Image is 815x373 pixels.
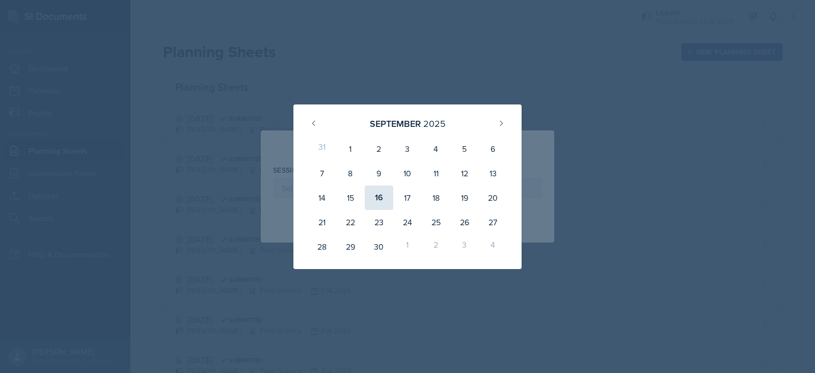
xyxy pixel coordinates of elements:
div: 1 [393,234,422,259]
div: 2 [422,234,450,259]
div: 25 [422,210,450,234]
div: 30 [365,234,393,259]
div: 5 [450,137,479,161]
div: 16 [365,185,393,210]
div: 12 [450,161,479,185]
div: 8 [336,161,365,185]
div: 6 [479,137,507,161]
div: 29 [336,234,365,259]
div: 3 [393,137,422,161]
div: 9 [365,161,393,185]
div: 22 [336,210,365,234]
div: 21 [308,210,336,234]
div: 3 [450,234,479,259]
div: 26 [450,210,479,234]
div: September [370,117,421,130]
div: 28 [308,234,336,259]
div: 11 [422,161,450,185]
div: 10 [393,161,422,185]
div: 19 [450,185,479,210]
div: 31 [308,137,336,161]
div: 1 [336,137,365,161]
div: 14 [308,185,336,210]
div: 18 [422,185,450,210]
div: 24 [393,210,422,234]
div: 17 [393,185,422,210]
div: 20 [479,185,507,210]
div: 2 [365,137,393,161]
div: 2025 [423,117,446,130]
div: 23 [365,210,393,234]
div: 4 [422,137,450,161]
div: 7 [308,161,336,185]
div: 4 [479,234,507,259]
div: 13 [479,161,507,185]
div: 15 [336,185,365,210]
div: 27 [479,210,507,234]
